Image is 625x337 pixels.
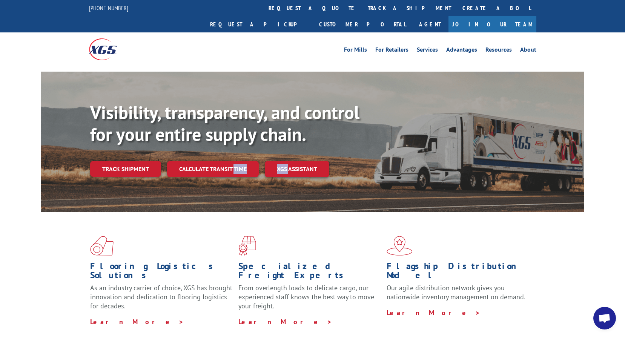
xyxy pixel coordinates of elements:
a: Learn More > [238,317,332,326]
span: Our agile distribution network gives you nationwide inventory management on demand. [387,283,525,301]
a: Learn More > [90,317,184,326]
a: XGS ASSISTANT [265,161,329,177]
img: xgs-icon-flagship-distribution-model-red [387,236,413,256]
a: For Retailers [375,47,408,55]
a: Request a pickup [204,16,313,32]
b: Visibility, transparency, and control for your entire supply chain. [90,101,359,146]
a: Advantages [446,47,477,55]
a: Join Our Team [448,16,536,32]
a: Agent [412,16,448,32]
a: Customer Portal [313,16,412,32]
span: As an industry carrier of choice, XGS has brought innovation and dedication to flooring logistics... [90,283,232,310]
img: xgs-icon-focused-on-flooring-red [238,236,256,256]
a: Learn More > [387,308,481,317]
a: Track shipment [90,161,161,177]
a: Resources [485,47,512,55]
img: xgs-icon-total-supply-chain-intelligence-red [90,236,114,256]
p: From overlength loads to delicate cargo, our experienced staff knows the best way to move your fr... [238,283,381,317]
a: For Mills [344,47,367,55]
a: Calculate transit time [167,161,259,177]
div: Open chat [593,307,616,329]
a: Services [417,47,438,55]
a: [PHONE_NUMBER] [89,4,128,12]
h1: Specialized Freight Experts [238,262,381,283]
h1: Flooring Logistics Solutions [90,262,233,283]
a: About [520,47,536,55]
h1: Flagship Distribution Model [387,262,529,283]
